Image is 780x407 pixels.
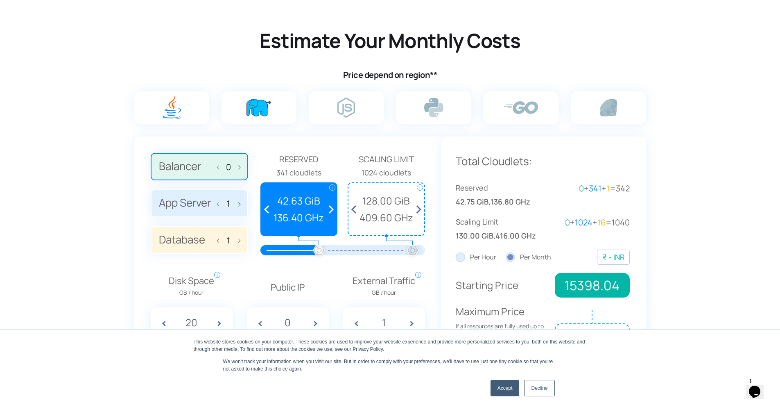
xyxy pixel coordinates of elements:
div: 1024 cloudlets [348,167,425,179]
input: Balancer [222,162,235,172]
span: Reserved [260,153,338,166]
span: 1 [606,183,610,194]
span: 1024 [575,217,592,228]
div: , [456,182,543,208]
span: 341 [589,183,601,194]
span: 0 [579,183,584,194]
span: 409.60 GHz [353,210,420,225]
span: 16 [597,217,606,228]
span: GB / hour [169,288,214,297]
span: 342 [616,183,630,194]
span: Reserved [456,182,543,194]
span: Disk Space [169,274,214,298]
span: 0 [565,217,570,228]
span: 416.00 GHz [495,230,536,242]
span: 49080.32 [555,323,629,348]
span: 130.00 GiB [456,230,493,242]
div: + + = [543,182,630,195]
img: ruby [600,99,617,116]
div: , [456,216,543,242]
span: GB / hour [353,288,415,297]
span: 42.63 GiB [265,193,333,209]
p: Starting Price [456,277,549,293]
div: ₹ - INR [602,251,624,263]
span: i [415,272,421,278]
span: Scaling Limit [348,153,425,166]
label: Per Hour [456,252,496,263]
span: 136.80 GHz [491,196,530,208]
label: Balancer [151,153,248,181]
label: Database [151,226,248,254]
img: java [163,96,181,119]
span: i [214,272,220,278]
h2: Estimate Your Monthly Costs [132,28,648,53]
span: i [417,184,423,191]
h4: Price depend on region** [132,70,648,80]
span: 136.40 GHz [265,210,333,225]
span: Scaling Limit [456,216,543,228]
input: App Server [222,199,235,208]
img: python [424,98,443,117]
p: Maximum Price [456,304,549,367]
a: Decline [524,380,554,396]
span: 15398.04 [555,273,629,298]
div: 341 cloudlets [260,167,338,179]
span: External Traffic [353,274,415,298]
a: Accept [491,380,520,396]
p: We won't track your information when you visit our site. But in order to comply with your prefere... [223,358,557,373]
div: + + = [543,216,630,229]
img: php [246,99,271,116]
img: node [337,98,355,118]
span: i [329,184,335,191]
img: go [504,101,538,114]
label: App Server [151,189,248,217]
span: 1040 [612,217,630,228]
iframe: chat widget [746,374,772,399]
input: Database [222,236,235,245]
p: Total Cloudlets: [456,153,630,170]
span: 42.75 GiB [456,196,488,208]
p: Public IP [247,280,329,295]
label: Per Month [506,252,551,263]
span: If all resources are fully used up to Scaling Limit. As per our analysis on average users use upt... [456,322,549,368]
div: This website stores cookies on your computer. These cookies are used to improve your website expe... [194,338,587,353]
span: 128.00 GiB [353,193,420,209]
